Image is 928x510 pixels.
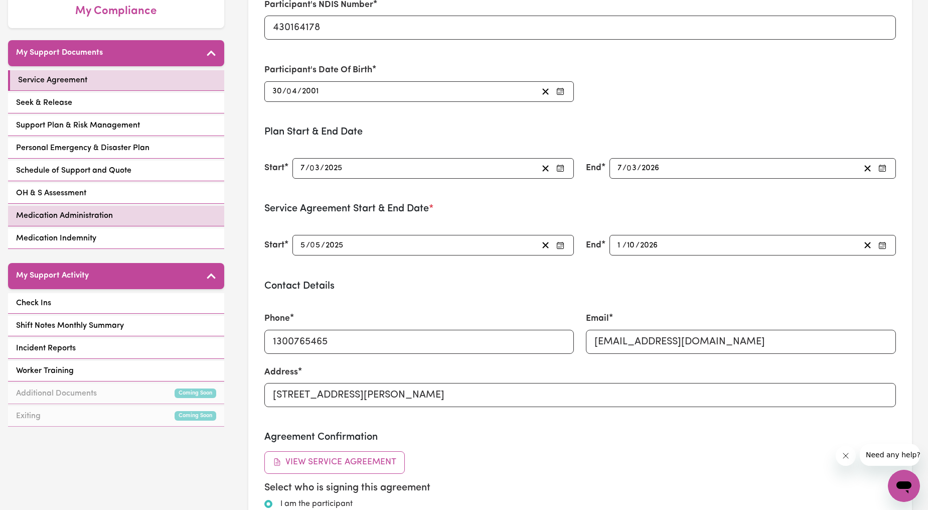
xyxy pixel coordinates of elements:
span: 0 [627,164,632,172]
span: Need any help? [6,7,61,15]
h5: My Support Documents [16,48,103,58]
input: -- [310,162,320,175]
h5: My Support Activity [16,271,89,281]
a: Worker Training [8,361,224,381]
span: Worker Training [16,365,74,377]
input: -- [300,238,306,252]
input: ---- [301,85,320,98]
iframe: Button to launch messaging window [888,470,920,502]
span: Medication Administration [16,210,113,222]
span: / [623,241,627,250]
span: / [306,241,310,250]
span: Personal Emergency & Disaster Plan [16,142,149,154]
span: / [297,87,301,96]
span: Medication Indemnity [16,232,96,244]
span: Schedule of Support and Quote [16,165,131,177]
a: Service Agreement [8,70,224,91]
label: Participant's Date Of Birth [264,64,372,77]
input: -- [287,85,297,98]
iframe: Close message [836,446,856,466]
a: Seek & Release [8,93,224,113]
small: Coming Soon [175,411,216,421]
span: / [282,87,286,96]
span: / [623,164,627,173]
h5: Select who is signing this agreement [264,482,896,494]
span: Shift Notes Monthly Summary [16,320,124,332]
span: OH & S Assessment [16,187,86,199]
a: Additional DocumentsComing Soon [8,384,224,404]
input: -- [311,238,321,252]
button: My Support Activity [8,263,224,289]
a: Support Plan & Risk Management [8,115,224,136]
button: View Service Agreement [264,451,405,473]
input: -- [300,162,305,175]
label: Start [264,239,284,252]
span: / [321,241,325,250]
span: / [637,164,641,173]
span: Seek & Release [16,97,72,109]
a: OH & S Assessment [8,183,224,204]
input: -- [617,238,623,252]
a: Check Ins [8,293,224,314]
span: Check Ins [16,297,51,309]
input: -- [272,85,282,98]
label: Start [264,162,284,175]
span: Incident Reports [16,342,76,354]
input: -- [628,162,638,175]
span: / [305,164,310,173]
span: 0 [286,87,291,95]
input: ---- [641,162,660,175]
input: ---- [324,162,343,175]
label: I am the participant [280,498,353,510]
label: Phone [264,312,290,325]
label: End [586,239,601,252]
input: -- [627,238,636,252]
h3: Contact Details [264,280,896,292]
span: / [636,241,640,250]
input: ---- [640,238,659,252]
a: Medication Administration [8,206,224,226]
label: End [586,162,601,175]
label: Address [264,366,298,379]
input: ---- [325,238,344,252]
h3: Agreement Confirmation [264,431,896,443]
span: Exiting [16,410,41,422]
a: Shift Notes Monthly Summary [8,316,224,336]
span: / [320,164,324,173]
a: Medication Indemnity [8,228,224,249]
span: Service Agreement [18,74,87,86]
a: ExitingComing Soon [8,406,224,427]
h3: Plan Start & End Date [264,126,896,138]
iframe: Message from company [860,444,920,466]
span: Additional Documents [16,388,97,400]
small: Coming Soon [175,389,216,398]
a: Incident Reports [8,338,224,359]
label: Email [586,312,609,325]
span: 0 [310,241,315,249]
a: Personal Emergency & Disaster Plan [8,138,224,159]
span: Support Plan & Risk Management [16,119,140,132]
span: 0 [310,164,315,172]
a: Schedule of Support and Quote [8,161,224,181]
h3: Service Agreement Start & End Date [264,203,896,215]
input: -- [617,162,623,175]
button: My Support Documents [8,40,224,66]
